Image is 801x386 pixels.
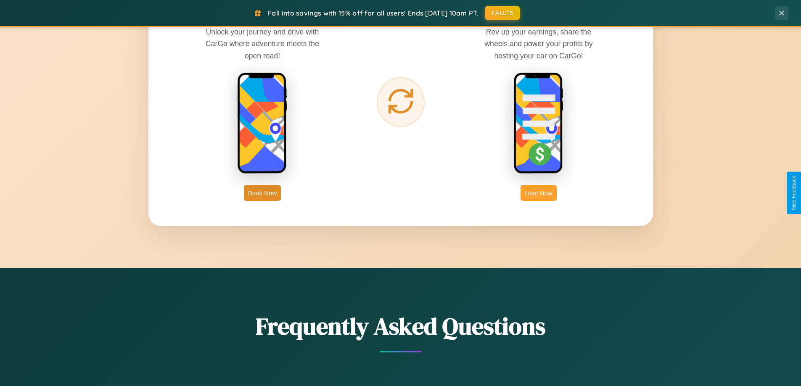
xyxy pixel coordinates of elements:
span: Fall into savings with 15% off for all users! Ends [DATE] 10am PT. [268,9,478,17]
p: Rev up your earnings, share the wheels and power your profits by hosting your car on CarGo! [476,26,602,61]
img: rent phone [237,72,288,175]
button: FALL15 [485,6,520,20]
button: Host Now [521,185,556,201]
div: Give Feedback [791,176,797,210]
img: host phone [513,72,564,175]
p: Unlock your journey and drive with CarGo where adventure meets the open road! [199,26,325,61]
h2: Frequently Asked Questions [148,310,653,342]
button: Book Now [244,185,281,201]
